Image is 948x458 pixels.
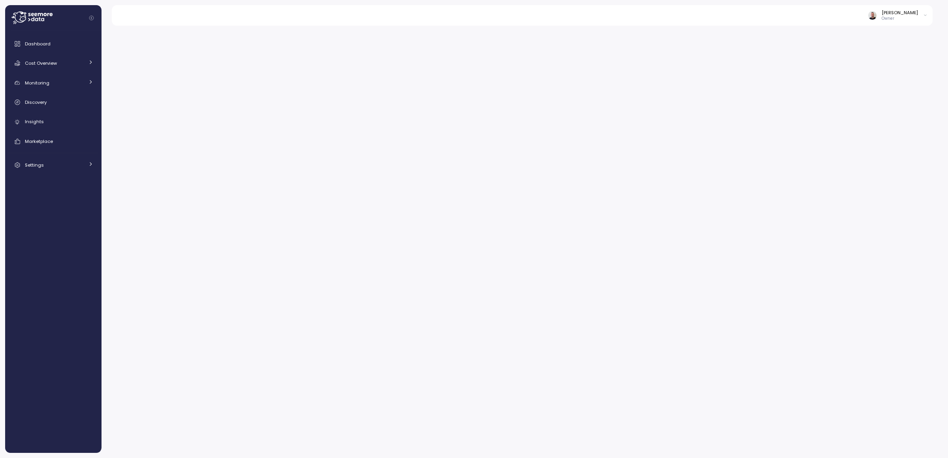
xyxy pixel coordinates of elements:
[25,99,47,105] span: Discovery
[25,138,53,145] span: Marketplace
[8,133,98,149] a: Marketplace
[8,157,98,173] a: Settings
[8,114,98,130] a: Insights
[25,162,44,168] span: Settings
[882,16,918,21] p: Owner
[8,94,98,110] a: Discovery
[25,118,44,125] span: Insights
[25,41,51,47] span: Dashboard
[8,36,98,52] a: Dashboard
[8,75,98,91] a: Monitoring
[8,55,98,71] a: Cost Overview
[882,9,918,16] div: [PERSON_NAME]
[25,60,57,66] span: Cost Overview
[868,11,877,19] img: ACg8ocLvvornSZte8hykj4Ql_Uo4KADYwCbdhP6l2wzgeKKnI41QWxw=s96-c
[87,15,96,21] button: Collapse navigation
[25,80,49,86] span: Monitoring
